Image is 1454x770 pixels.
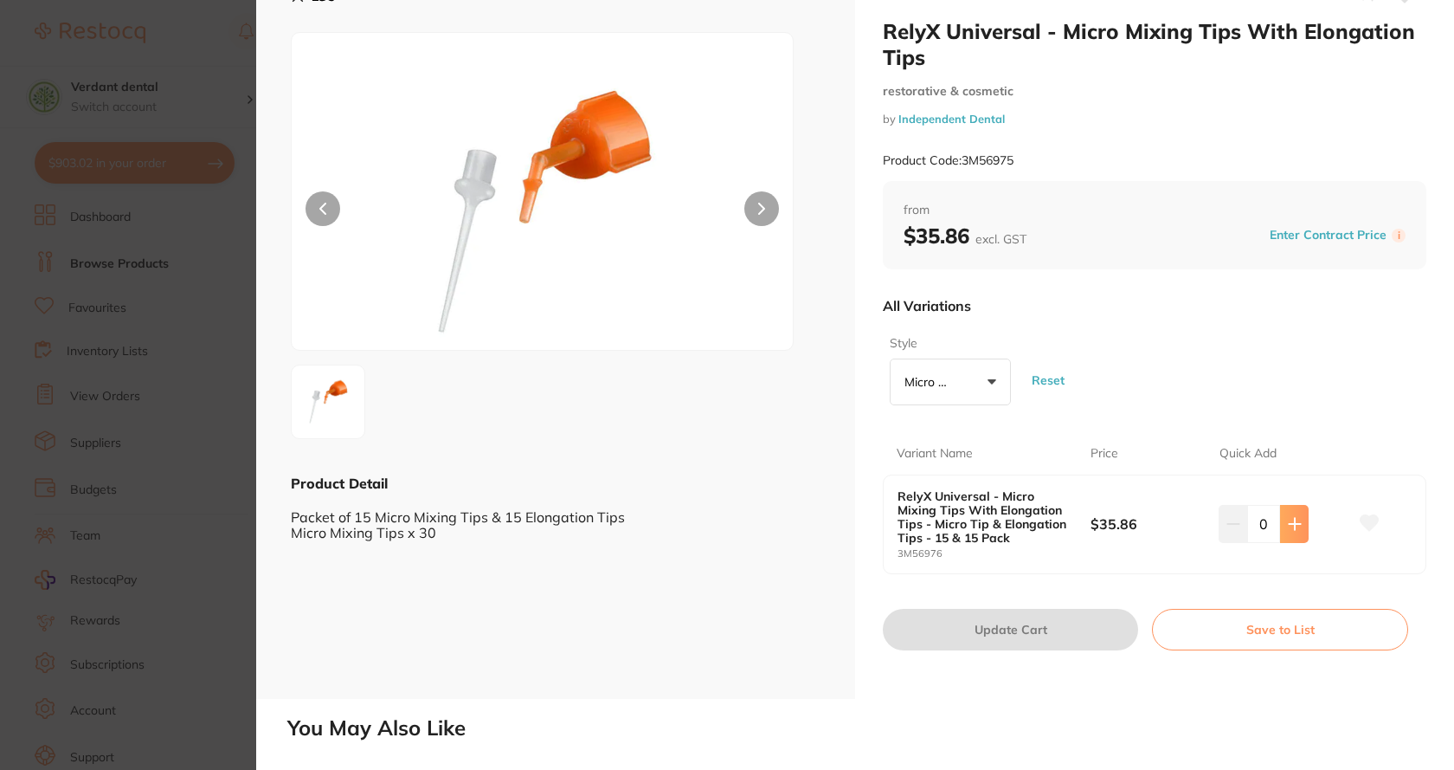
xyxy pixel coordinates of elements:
[883,297,971,314] p: All Variations
[297,371,359,433] img: MSZ3aWR0aD0xOTIw
[883,18,1426,70] h2: RelyX Universal - Micro Mixing Tips With Elongation Tips
[897,489,1071,545] b: RelyX Universal - Micro Mixing Tips With Elongation Tips - Micro Tip & Elongation Tips - 15 & 15 ...
[883,609,1138,650] button: Update Cart
[890,335,1006,353] label: Style
[1152,609,1408,650] button: Save to List
[291,493,820,540] div: Packet of 15 Micro Mixing Tips & 15 Elongation Tips Micro Mixing Tips x 30
[1219,445,1277,463] p: Quick Add
[1090,514,1206,534] b: $35.86
[975,231,1026,247] span: excl. GST
[1090,445,1118,463] p: Price
[883,153,1013,168] small: Product Code: 3M56975
[291,475,388,492] b: Product Detail
[1026,349,1070,412] button: Reset
[904,223,1026,249] b: $35.86
[883,84,1426,99] small: restorative & cosmetic
[890,359,1011,405] button: Micro Tip & Elongation Tips - 15 & 15 Pack
[897,445,973,463] p: Variant Name
[904,374,956,390] p: Micro Tip & Elongation Tips - 15 & 15 Pack
[287,716,1447,741] h2: You May Also Like
[904,202,1406,219] span: from
[883,113,1426,126] small: by
[1264,227,1392,243] button: Enter Contract Price
[1392,229,1406,243] label: i
[898,112,1005,126] a: Independent Dental
[392,76,693,350] img: MSZ3aWR0aD0xOTIw
[897,548,1090,560] small: 3M56976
